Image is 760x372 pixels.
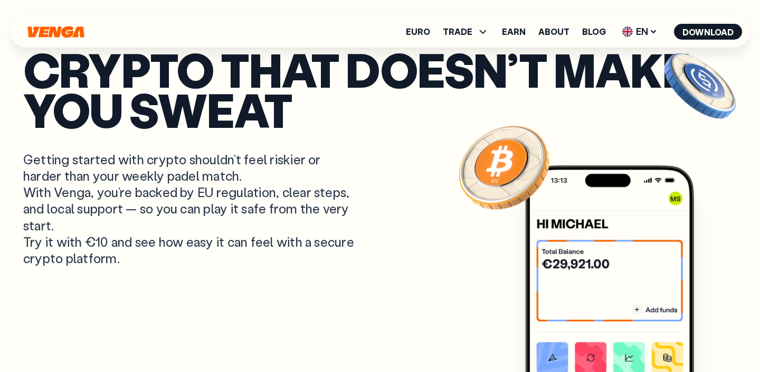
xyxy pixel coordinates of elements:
[582,27,606,36] a: Blog
[662,48,738,124] img: USDC coin
[619,23,661,40] span: EN
[443,27,472,36] span: TRADE
[538,27,569,36] a: About
[674,24,742,40] button: Download
[406,27,430,36] a: Euro
[622,26,633,37] img: flag-uk
[26,26,85,38] svg: Home
[23,49,737,130] p: Crypto that doesn’t make you sweat
[457,119,552,214] img: Bitcoin
[502,27,526,36] a: Earn
[23,151,357,266] p: Getting started with crypto shouldn’t feel riskier or harder than your weekly padel match. With V...
[443,25,489,38] span: TRADE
